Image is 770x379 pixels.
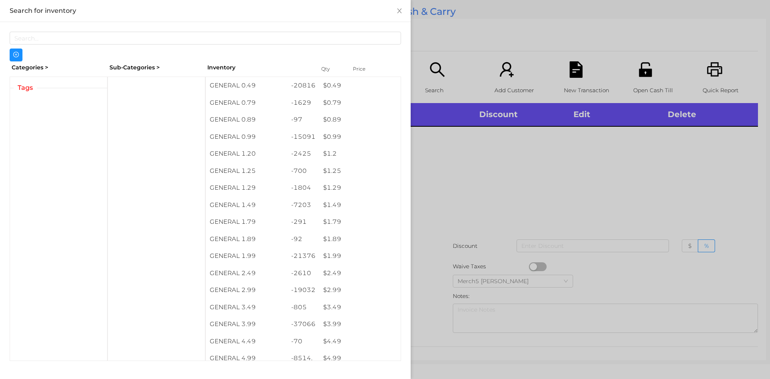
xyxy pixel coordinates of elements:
[206,145,287,162] div: GENERAL 1.20
[319,197,401,214] div: $ 1.49
[319,63,343,75] div: Qty
[206,316,287,333] div: GENERAL 3.99
[287,316,320,333] div: -37066
[10,6,401,15] div: Search for inventory
[207,63,311,72] div: Inventory
[287,162,320,180] div: -700
[319,111,401,128] div: $ 0.89
[287,77,320,94] div: -20816
[10,61,107,74] div: Categories >
[319,282,401,299] div: $ 2.99
[287,94,320,111] div: -1629
[206,77,287,94] div: GENERAL 0.49
[319,299,401,316] div: $ 3.49
[351,63,383,75] div: Price
[206,299,287,316] div: GENERAL 3.49
[206,197,287,214] div: GENERAL 1.49
[10,49,22,61] button: icon: plus-circle
[14,83,37,93] span: Tags
[319,265,401,282] div: $ 2.49
[287,197,320,214] div: -7203
[287,282,320,299] div: -19032
[319,247,401,265] div: $ 1.99
[287,265,320,282] div: -2610
[287,231,320,248] div: -92
[319,128,401,146] div: $ 0.99
[319,179,401,197] div: $ 1.29
[319,350,401,367] div: $ 4.99
[319,213,401,231] div: $ 1.79
[206,179,287,197] div: GENERAL 1.29
[319,162,401,180] div: $ 1.25
[319,77,401,94] div: $ 0.49
[107,61,205,74] div: Sub-Categories >
[206,231,287,248] div: GENERAL 1.89
[287,145,320,162] div: -2425
[287,128,320,146] div: -15091
[287,213,320,231] div: -291
[319,333,401,350] div: $ 4.49
[206,333,287,350] div: GENERAL 4.49
[287,179,320,197] div: -1804
[287,333,320,350] div: -70
[287,247,320,265] div: -21376
[206,265,287,282] div: GENERAL 2.49
[287,111,320,128] div: -97
[319,94,401,111] div: $ 0.79
[206,94,287,111] div: GENERAL 0.79
[206,282,287,299] div: GENERAL 2.99
[319,316,401,333] div: $ 3.99
[206,128,287,146] div: GENERAL 0.99
[287,299,320,316] div: -805
[206,162,287,180] div: GENERAL 1.25
[287,350,320,376] div: -8514.5
[396,8,403,14] i: icon: close
[206,111,287,128] div: GENERAL 0.89
[206,213,287,231] div: GENERAL 1.79
[206,350,287,367] div: GENERAL 4.99
[10,32,401,45] input: Search...
[319,145,401,162] div: $ 1.2
[206,247,287,265] div: GENERAL 1.99
[319,231,401,248] div: $ 1.89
